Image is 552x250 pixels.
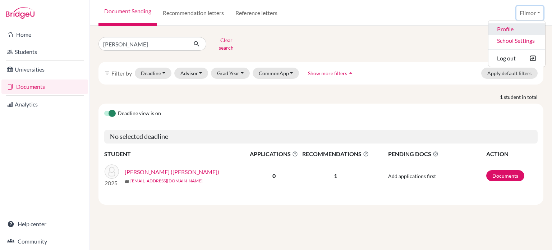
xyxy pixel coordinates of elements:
a: Students [1,45,88,59]
span: RECOMMENDATIONS [300,150,371,158]
span: Filter by [111,70,132,77]
p: 2025 [105,179,119,187]
button: Log out [488,53,545,64]
i: filter_list [104,70,110,76]
a: Help center [1,217,88,231]
button: Deadline [135,68,171,79]
a: Profile [488,23,545,35]
a: Universities [1,62,88,77]
a: Documents [486,170,524,181]
i: arrow_drop_up [347,69,354,77]
span: PENDING DOCS [388,150,486,158]
input: Find student by name... [98,37,188,51]
button: Clear search [206,35,246,53]
span: Deadline view is on [118,109,161,118]
span: Show more filters [308,70,347,76]
button: Apply default filters [481,68,538,79]
a: Analytics [1,97,88,112]
span: Add applications first [388,173,436,179]
span: mail [125,179,129,183]
ul: Filmor [488,20,546,67]
h5: No selected deadline [104,130,538,144]
a: [PERSON_NAME] ([PERSON_NAME]) [125,168,219,176]
button: Filmor [516,6,543,20]
b: 0 [272,172,276,179]
button: Show more filtersarrow_drop_up [302,68,360,79]
button: Advisor [174,68,208,79]
a: Documents [1,79,88,94]
p: 1 [300,172,371,180]
strong: 1 [500,93,504,101]
a: [EMAIL_ADDRESS][DOMAIN_NAME] [130,178,203,184]
th: ACTION [486,149,538,159]
button: CommonApp [253,68,299,79]
span: APPLICATIONS [248,150,299,158]
span: student in total [504,93,543,101]
button: Grad Year [211,68,250,79]
a: Home [1,27,88,42]
a: School Settings [488,35,545,46]
img: Hsu, Chia-Che (Josh) [105,164,119,179]
img: Bridge-U [6,7,34,19]
a: Community [1,234,88,249]
th: STUDENT [104,149,248,159]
